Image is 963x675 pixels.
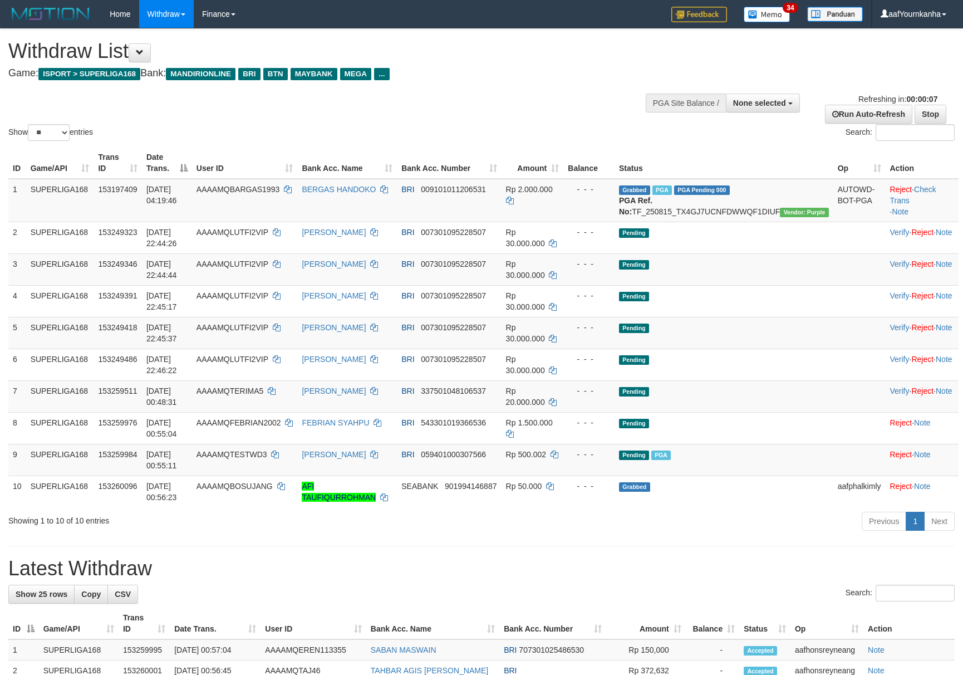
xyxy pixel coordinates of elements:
a: Reject [911,387,933,395]
th: Trans ID: activate to sort column ascending [119,608,170,639]
a: SABAN MASWAIN [371,645,436,654]
span: 153259984 [98,450,137,459]
img: MOTION_logo.png [8,6,93,22]
th: Op: activate to sort column ascending [833,147,886,179]
th: User ID: activate to sort column ascending [192,147,298,179]
a: Reject [911,260,933,268]
a: Note [914,418,931,427]
span: Pending [619,292,649,301]
th: Amount: activate to sort column ascending [606,608,686,639]
td: [DATE] 00:57:04 [170,639,261,661]
span: AAAAMQLUTFI2VIP [196,228,268,237]
th: Bank Acc. Number: activate to sort column ascending [499,608,606,639]
span: [DATE] 22:44:44 [146,260,177,280]
div: - - - [568,227,610,238]
span: AAAAMQLUTFI2VIP [196,323,268,332]
a: Note [868,645,885,654]
span: Rp 50.000 [506,482,542,491]
span: BTN [263,68,288,80]
a: AFI TAUFIQURROHMAN [302,482,376,502]
a: Note [936,228,952,237]
span: Rp 20.000.000 [506,387,545,407]
span: AAAAMQLUTFI2VIP [196,260,268,268]
span: Marked by aafmalik [651,451,671,460]
span: Copy 007301095228507 to clipboard [421,291,486,300]
div: - - - [568,290,610,301]
label: Show entries [8,124,93,141]
span: Copy 707301025486530 to clipboard [519,645,584,654]
span: CSV [115,590,131,599]
img: Button%20Memo.svg [744,7,790,22]
span: Copy 337501048106537 to clipboard [421,387,486,395]
td: SUPERLIGA168 [26,412,94,444]
a: Copy [74,585,108,604]
span: AAAAMQTESTWD3 [196,450,267,459]
a: 1 [906,512,925,531]
a: Reject [911,228,933,237]
th: Bank Acc. Name: activate to sort column ascending [297,147,397,179]
span: BRI [401,418,414,427]
td: AAAAMQEREN113355 [261,639,366,661]
span: AAAAMQBARGAS1993 [196,185,279,194]
span: Copy 007301095228507 to clipboard [421,323,486,332]
span: AAAAMQBOSUJANG [196,482,273,491]
a: Verify [890,355,910,364]
label: Search: [846,124,955,141]
a: Next [924,512,955,531]
span: BRI [401,260,414,268]
span: AAAAMQLUTFI2VIP [196,291,268,300]
a: Reject [890,482,912,491]
span: AAAAMQLUTFI2VIP [196,355,268,364]
span: 153249323 [98,228,137,237]
td: 153259995 [119,639,170,661]
td: AUTOWD-BOT-PGA [833,179,886,222]
div: - - - [568,385,610,397]
img: panduan.png [807,7,863,22]
td: SUPERLIGA168 [26,179,94,222]
a: Stop [915,105,946,124]
th: Balance [563,147,615,179]
select: Showentries [28,124,70,141]
span: Grabbed [619,185,650,195]
td: TF_250815_TX4GJ7UCNFDWWQF1DIUF [615,179,833,222]
span: [DATE] 22:45:37 [146,323,177,343]
td: 6 [8,349,26,380]
span: Show 25 rows [16,590,67,599]
h1: Latest Withdraw [8,557,955,580]
span: Rp 1.500.000 [506,418,553,427]
a: [PERSON_NAME] [302,387,366,395]
span: Copy 007301095228507 to clipboard [421,355,486,364]
td: 1 [8,179,26,222]
input: Search: [876,585,955,601]
div: - - - [568,184,610,195]
th: Status [615,147,833,179]
span: Rp 2.000.000 [506,185,553,194]
th: Op: activate to sort column ascending [790,608,863,639]
a: Verify [890,260,910,268]
strong: 00:00:07 [906,95,937,104]
span: Rp 30.000.000 [506,355,545,375]
label: Search: [846,585,955,601]
div: - - - [568,354,610,365]
a: [PERSON_NAME] [302,323,366,332]
span: Rp 30.000.000 [506,291,545,311]
a: CSV [107,585,138,604]
a: [PERSON_NAME] [302,260,366,268]
input: Search: [876,124,955,141]
span: [DATE] 22:45:17 [146,291,177,311]
a: Note [914,450,931,459]
h4: Game: Bank: [8,68,631,79]
th: Date Trans.: activate to sort column descending [142,147,192,179]
td: - [686,639,739,661]
td: SUPERLIGA168 [26,222,94,253]
span: Pending [619,260,649,270]
span: [DATE] 22:44:26 [146,228,177,248]
td: 3 [8,253,26,285]
a: Check Trans [890,185,936,205]
td: · · [886,317,959,349]
span: [DATE] 00:55:11 [146,450,177,470]
a: Reject [890,185,912,194]
span: 153197409 [98,185,137,194]
span: Marked by aafsoumeymey [652,185,672,195]
div: - - - [568,322,610,333]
